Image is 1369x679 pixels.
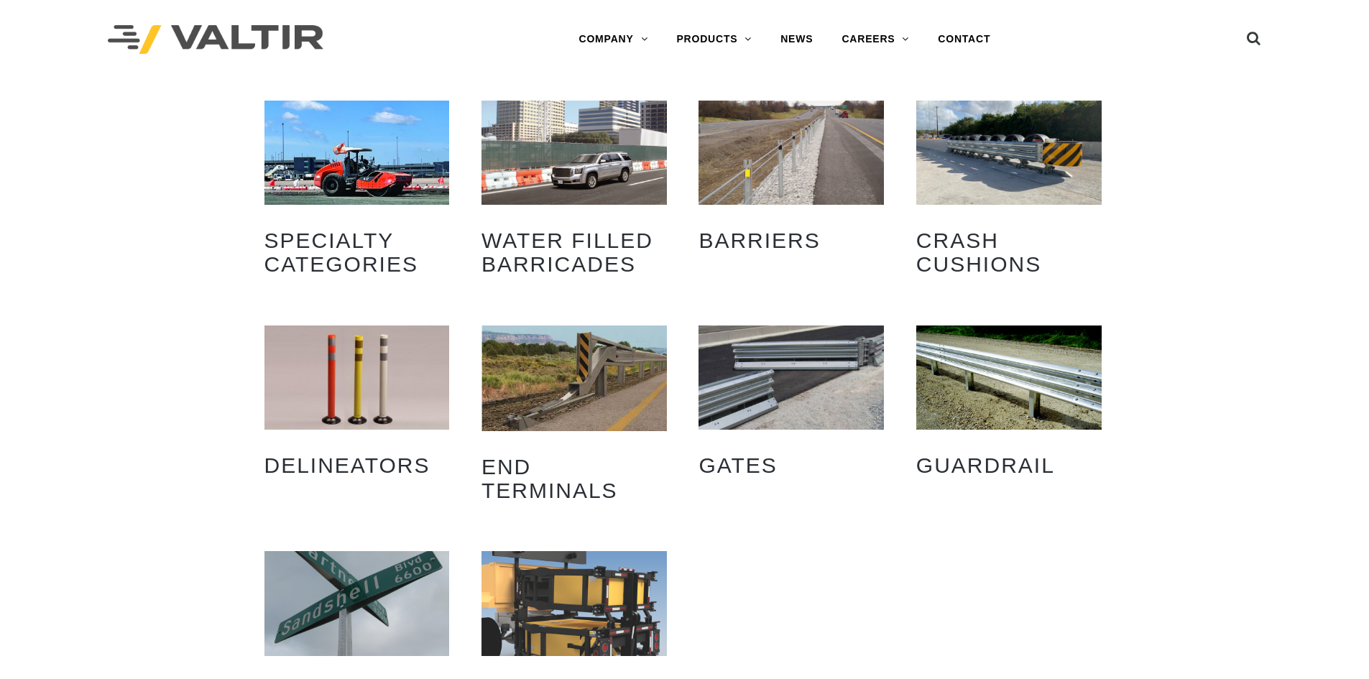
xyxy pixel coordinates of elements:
img: Sign Posts & Supports [264,551,450,655]
a: Visit product category End Terminals [481,325,667,512]
h2: End Terminals [481,444,667,513]
a: Visit product category Gates [699,325,884,488]
a: Visit product category Crash Cushions [916,101,1102,287]
a: PRODUCTS [662,25,766,54]
img: Valtir [108,25,323,55]
h2: Barriers [699,218,884,263]
a: Visit product category Water Filled Barricades [481,101,667,287]
a: CONTACT [923,25,1005,54]
h2: Delineators [264,443,450,488]
a: Visit product category Barriers [699,101,884,263]
h2: Guardrail [916,443,1102,488]
img: Water Filled Barricades [481,101,667,205]
a: Visit product category Specialty Categories [264,101,450,287]
img: Guardrail [916,325,1102,430]
a: COMPANY [564,25,662,54]
a: NEWS [766,25,827,54]
img: Barriers [699,101,884,205]
h2: Crash Cushions [916,218,1102,287]
img: Delineators [264,325,450,430]
img: Gates [699,325,884,430]
a: Visit product category Delineators [264,325,450,488]
h2: Gates [699,443,884,488]
a: CAREERS [827,25,923,54]
h2: Water Filled Barricades [481,218,667,287]
a: Visit product category Guardrail [916,325,1102,488]
img: TMAs [481,551,667,655]
img: Specialty Categories [264,101,450,205]
img: Crash Cushions [916,101,1102,205]
img: End Terminals [481,325,667,430]
h2: Specialty Categories [264,218,450,287]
